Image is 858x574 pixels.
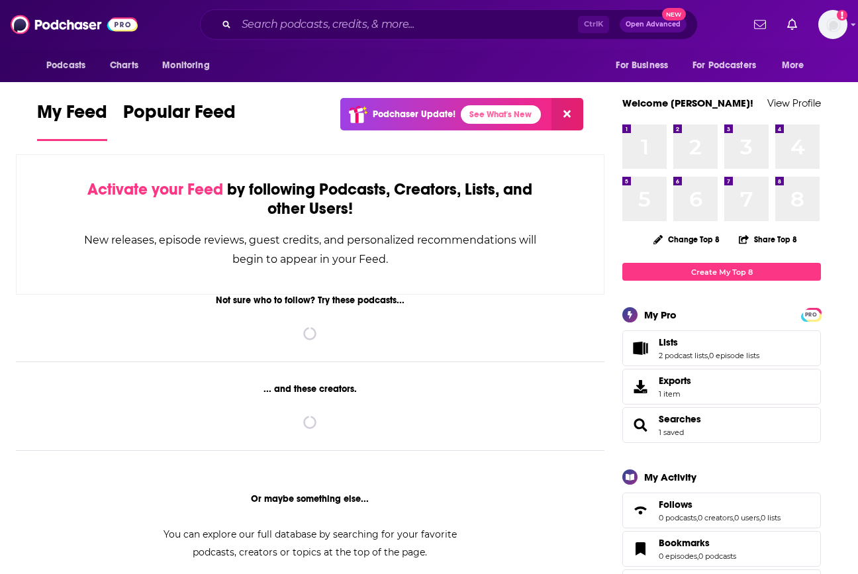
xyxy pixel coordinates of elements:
[153,53,226,78] button: open menu
[622,330,821,366] span: Lists
[236,14,578,35] input: Search podcasts, credits, & more...
[659,351,708,360] a: 2 podcast lists
[626,21,681,28] span: Open Advanced
[696,513,698,522] span: ,
[627,377,653,396] span: Exports
[627,416,653,434] a: Searches
[147,526,473,561] div: You can explore our full database by searching for your favorite podcasts, creators or topics at ...
[782,13,802,36] a: Show notifications dropdown
[818,10,847,39] span: Logged in as BrunswickDigital
[659,499,781,510] a: Follows
[659,537,736,549] a: Bookmarks
[627,501,653,520] a: Follows
[644,309,677,321] div: My Pro
[645,231,728,248] button: Change Top 8
[627,540,653,558] a: Bookmarks
[373,109,455,120] p: Podchaser Update!
[803,310,819,320] span: PRO
[767,97,821,109] a: View Profile
[622,493,821,528] span: Follows
[101,53,146,78] a: Charts
[659,513,696,522] a: 0 podcasts
[733,513,734,522] span: ,
[708,351,709,360] span: ,
[803,309,819,319] a: PRO
[11,12,138,37] img: Podchaser - Follow, Share and Rate Podcasts
[759,513,761,522] span: ,
[659,389,691,399] span: 1 item
[698,551,736,561] a: 0 podcasts
[37,101,107,131] span: My Feed
[110,56,138,75] span: Charts
[697,551,698,561] span: ,
[659,413,701,425] a: Searches
[16,295,604,306] div: Not sure who to follow? Try these podcasts...
[461,105,541,124] a: See What's New
[709,351,759,360] a: 0 episode lists
[837,10,847,21] svg: Add a profile image
[16,493,604,504] div: Or maybe something else...
[37,101,107,141] a: My Feed
[627,339,653,358] a: Lists
[622,97,753,109] a: Welcome [PERSON_NAME]!
[659,375,691,387] span: Exports
[620,17,687,32] button: Open AdvancedNew
[83,180,538,218] div: by following Podcasts, Creators, Lists, and other Users!
[818,10,847,39] img: User Profile
[200,9,698,40] div: Search podcasts, credits, & more...
[659,428,684,437] a: 1 saved
[659,551,697,561] a: 0 episodes
[644,471,696,483] div: My Activity
[622,263,821,281] a: Create My Top 8
[87,179,223,199] span: Activate your Feed
[684,53,775,78] button: open menu
[622,531,821,567] span: Bookmarks
[46,56,85,75] span: Podcasts
[749,13,771,36] a: Show notifications dropdown
[662,8,686,21] span: New
[698,513,733,522] a: 0 creators
[692,56,756,75] span: For Podcasters
[578,16,609,33] span: Ctrl K
[622,369,821,405] a: Exports
[616,56,668,75] span: For Business
[818,10,847,39] button: Show profile menu
[659,336,678,348] span: Lists
[738,226,798,252] button: Share Top 8
[734,513,759,522] a: 0 users
[659,499,692,510] span: Follows
[659,336,759,348] a: Lists
[773,53,821,78] button: open menu
[782,56,804,75] span: More
[622,407,821,443] span: Searches
[659,537,710,549] span: Bookmarks
[761,513,781,522] a: 0 lists
[123,101,236,141] a: Popular Feed
[16,383,604,395] div: ... and these creators.
[606,53,685,78] button: open menu
[83,230,538,269] div: New releases, episode reviews, guest credits, and personalized recommendations will begin to appe...
[162,56,209,75] span: Monitoring
[123,101,236,131] span: Popular Feed
[37,53,103,78] button: open menu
